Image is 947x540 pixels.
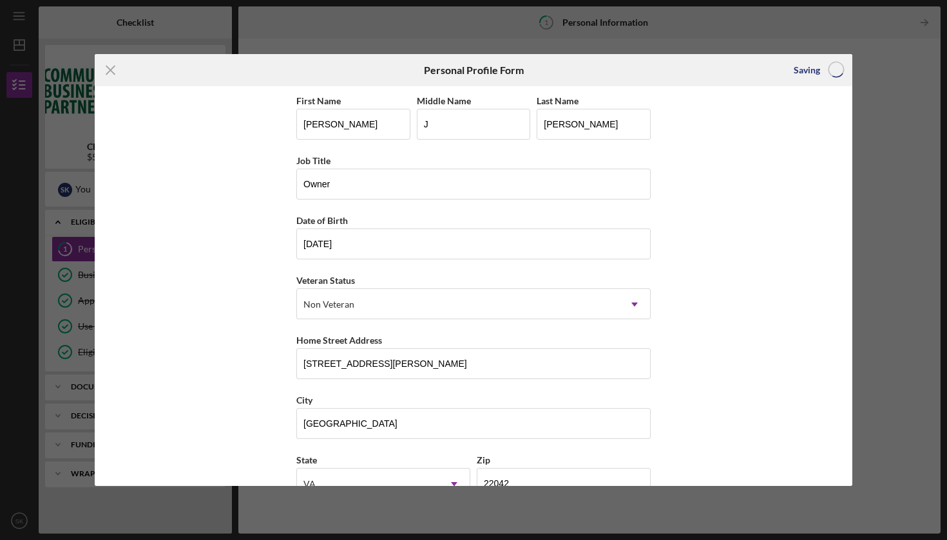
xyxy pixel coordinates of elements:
[417,95,471,106] label: Middle Name
[296,215,348,226] label: Date of Birth
[794,57,820,83] div: Saving
[424,64,524,76] h6: Personal Profile Form
[477,454,490,465] label: Zip
[303,479,316,489] div: VA
[296,335,382,346] label: Home Street Address
[537,95,579,106] label: Last Name
[781,57,852,83] button: Saving
[296,395,312,405] label: City
[296,155,330,166] label: Job Title
[296,95,341,106] label: First Name
[303,299,354,310] div: Non Veteran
